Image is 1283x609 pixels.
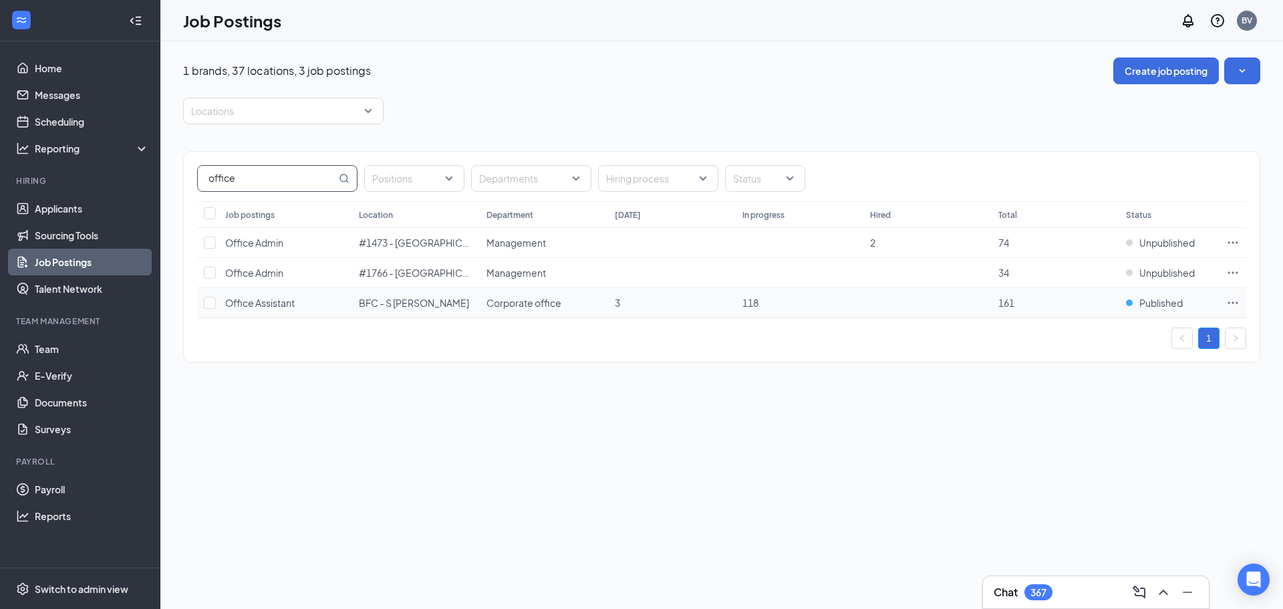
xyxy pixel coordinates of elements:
th: Hired [863,201,991,228]
span: 118 [742,297,758,309]
a: Home [35,55,149,82]
a: Team [35,336,149,362]
a: E-Verify [35,362,149,389]
a: Scheduling [35,108,149,135]
svg: SmallChevronDown [1236,64,1249,78]
span: left [1178,334,1186,342]
svg: Ellipses [1226,266,1240,279]
div: Job postings [225,209,275,221]
span: 34 [998,267,1009,279]
h1: Job Postings [183,9,281,32]
span: Office Assistant [225,297,295,309]
button: ChevronUp [1153,582,1174,603]
span: #1766 - [GEOGRAPHIC_DATA] [359,267,492,279]
svg: Notifications [1180,13,1196,29]
button: left [1171,328,1193,349]
svg: Analysis [16,142,29,155]
span: Published [1139,296,1183,310]
svg: Ellipses [1226,236,1240,249]
span: 74 [998,237,1009,249]
span: #1473 - [GEOGRAPHIC_DATA] [359,237,492,249]
td: Corporate office [480,288,607,318]
button: Minimize [1177,582,1198,603]
div: Reporting [35,142,150,155]
a: Reports [35,503,149,529]
td: Management [480,258,607,288]
a: Job Postings [35,249,149,275]
a: Payroll [35,476,149,503]
div: Switch to admin view [35,582,128,596]
li: Previous Page [1171,328,1193,349]
button: SmallChevronDown [1224,57,1260,84]
span: Office Admin [225,267,283,279]
svg: Settings [16,582,29,596]
svg: Minimize [1179,584,1195,600]
th: In progress [736,201,863,228]
div: Location [359,209,393,221]
div: BV [1242,15,1252,26]
li: Next Page [1225,328,1246,349]
span: 161 [998,297,1014,309]
div: Department [486,209,533,221]
span: right [1232,334,1240,342]
p: 1 brands, 37 locations, 3 job postings [183,64,371,78]
th: [DATE] [608,201,736,228]
td: #1766 - Southern Avenue [352,258,480,288]
h3: Chat [994,585,1018,600]
a: Messages [35,82,149,108]
li: 1 [1198,328,1220,349]
span: Unpublished [1139,236,1195,249]
a: Surveys [35,416,149,443]
svg: MagnifyingGlass [339,173,349,184]
th: Status [1119,201,1220,228]
span: Unpublished [1139,266,1195,279]
svg: Ellipses [1226,296,1240,310]
button: ComposeMessage [1129,582,1150,603]
a: Sourcing Tools [35,222,149,249]
input: Search job postings [198,166,336,191]
span: Corporate office [486,297,561,309]
a: Applicants [35,195,149,222]
button: Create job posting [1113,57,1219,84]
div: Open Intercom Messenger [1238,564,1270,596]
td: #1473 - Baseline Road [352,228,480,258]
a: Talent Network [35,275,149,302]
span: 2 [870,237,875,249]
div: Hiring [16,175,146,187]
span: Office Admin [225,237,283,249]
span: BFC - S [PERSON_NAME] [359,297,469,309]
span: Management [486,267,546,279]
svg: QuestionInfo [1209,13,1226,29]
svg: WorkstreamLogo [15,13,28,27]
button: right [1225,328,1246,349]
svg: ComposeMessage [1131,584,1147,600]
svg: ChevronUp [1155,584,1171,600]
a: Documents [35,389,149,416]
div: Payroll [16,456,146,467]
span: 3 [615,297,620,309]
td: Management [480,228,607,258]
div: Team Management [16,316,146,327]
th: Total [992,201,1119,228]
td: BFC - S Longmore [352,288,480,318]
span: Management [486,237,546,249]
div: 367 [1030,587,1046,598]
svg: Collapse [129,14,142,27]
a: 1 [1199,328,1219,348]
